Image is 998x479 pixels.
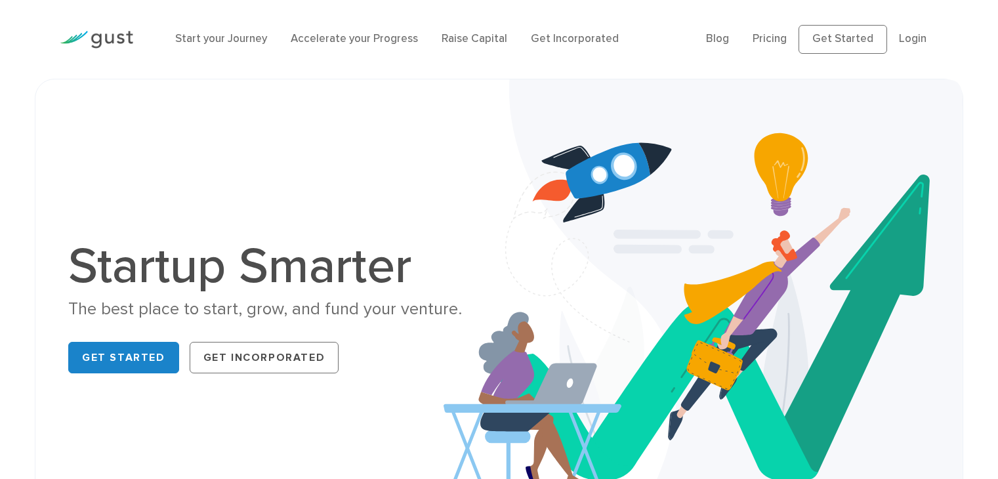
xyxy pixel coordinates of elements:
a: Accelerate your Progress [291,32,418,45]
a: Pricing [753,32,787,45]
a: Login [899,32,926,45]
img: Gust Logo [60,31,133,49]
a: Raise Capital [442,32,507,45]
a: Get Started [68,342,179,373]
div: The best place to start, grow, and fund your venture. [68,298,489,321]
h1: Startup Smarter [68,241,489,291]
a: Get Incorporated [531,32,619,45]
a: Start your Journey [175,32,267,45]
a: Blog [706,32,729,45]
a: Get Started [799,25,887,54]
a: Get Incorporated [190,342,339,373]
